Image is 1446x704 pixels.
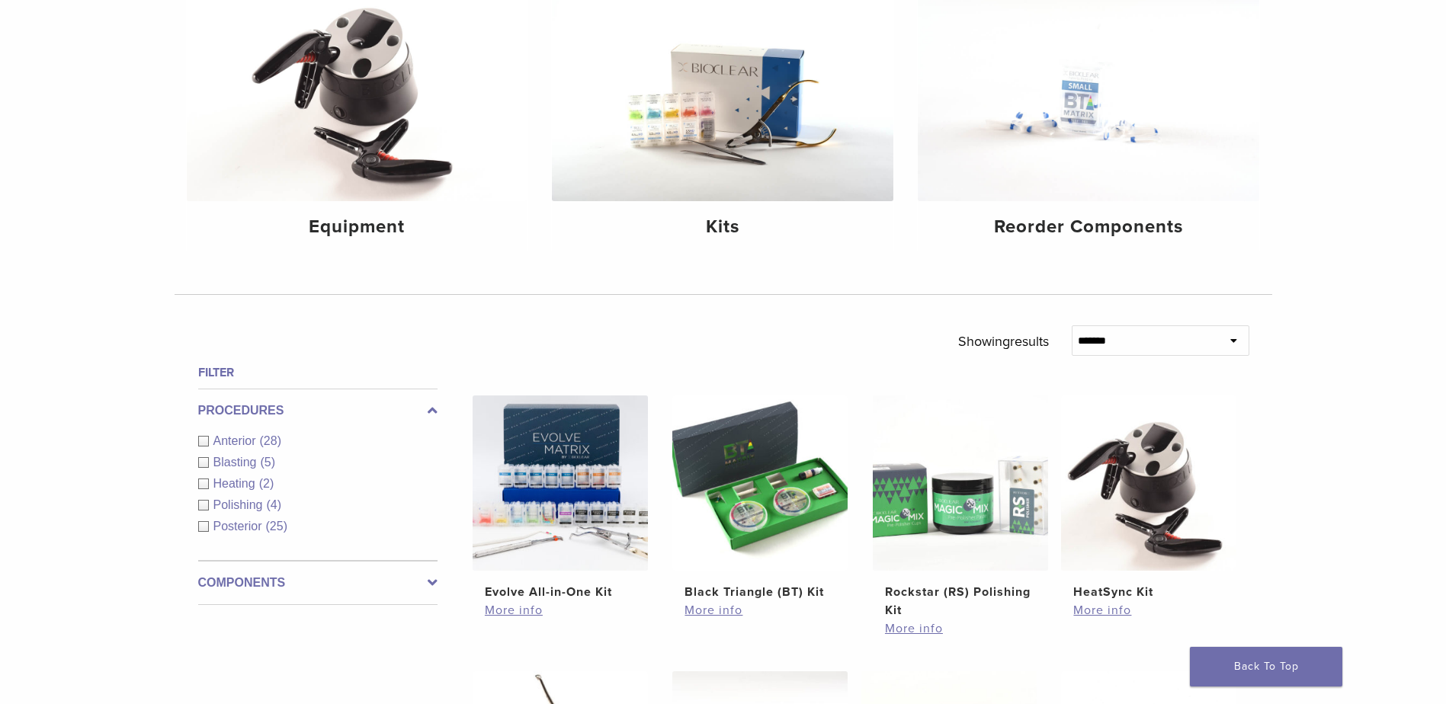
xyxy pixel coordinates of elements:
[930,213,1247,241] h4: Reorder Components
[266,520,287,533] span: (25)
[672,395,848,571] img: Black Triangle (BT) Kit
[1060,395,1238,601] a: HeatSync KitHeatSync Kit
[1190,647,1342,686] a: Back To Top
[198,402,438,420] label: Procedures
[685,601,835,619] a: More info
[473,395,648,571] img: Evolve All-in-One Kit
[872,395,1050,619] a: Rockstar (RS) Polishing KitRockstar (RS) Polishing Kit
[958,325,1049,357] p: Showing results
[472,395,649,601] a: Evolve All-in-One KitEvolve All-in-One Kit
[485,583,636,601] h2: Evolve All-in-One Kit
[266,498,281,511] span: (4)
[260,456,275,469] span: (5)
[213,498,267,511] span: Polishing
[213,477,259,490] span: Heating
[1073,583,1224,601] h2: HeatSync Kit
[564,213,881,241] h4: Kits
[198,363,438,382] h4: Filter
[259,477,274,490] span: (2)
[213,456,261,469] span: Blasting
[198,574,438,592] label: Components
[213,434,260,447] span: Anterior
[685,583,835,601] h2: Black Triangle (BT) Kit
[213,520,266,533] span: Posterior
[260,434,281,447] span: (28)
[485,601,636,619] a: More info
[199,213,516,241] h4: Equipment
[885,583,1036,619] h2: Rockstar (RS) Polishing Kit
[885,619,1036,638] a: More info
[672,395,849,601] a: Black Triangle (BT) KitBlack Triangle (BT) Kit
[1061,395,1236,571] img: HeatSync Kit
[1073,601,1224,619] a: More info
[873,395,1048,571] img: Rockstar (RS) Polishing Kit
